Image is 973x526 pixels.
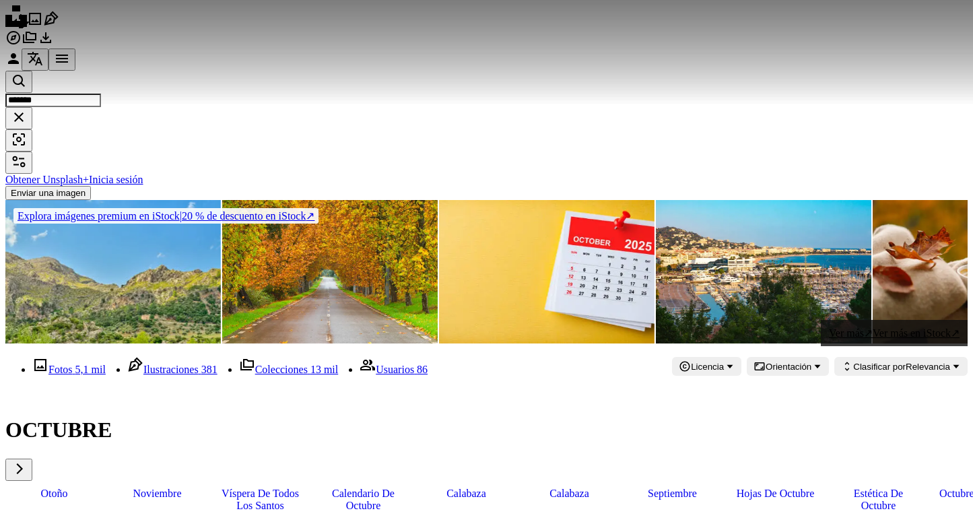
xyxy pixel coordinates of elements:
[5,200,221,343] img: Serra de Tramuntana - Mallorca, Spain
[38,36,54,48] a: Historial de descargas
[5,107,32,129] button: Borrar
[834,357,968,376] button: Clasificar porRelevancia
[127,364,217,375] a: Ilustraciones 381
[5,71,32,93] button: Buscar en Unsplash
[5,459,32,481] button: desplazar lista a la derecha
[5,18,27,29] a: Inicio — Unsplash
[360,364,428,375] a: Usuarios 86
[5,36,22,48] a: Explorar
[239,364,339,375] a: Colecciones 13 mil
[48,48,75,71] button: Menú
[5,418,968,442] h1: OCTUBRE
[853,362,950,372] span: Relevancia
[27,18,43,29] a: Fotos
[821,320,968,346] a: Ver más↗Ver más en iStock↗
[766,362,811,372] span: Orientación
[853,362,906,372] span: Clasificar por
[691,362,724,372] span: Licencia
[32,364,106,375] a: Fotos 5,1 mil
[417,364,428,375] span: 86
[5,129,32,152] button: Búsqueda visual
[829,327,873,339] span: Ver más ↗
[201,364,217,375] span: 381
[222,200,438,343] img: Escena de otoño con carretera en el bosque en Monsanto, Portugal
[747,357,829,376] button: Orientación
[43,18,59,29] a: Ilustraciones
[5,57,22,69] a: Iniciar sesión / Registrarse
[5,200,327,232] a: Explora imágenes premium en iStock|20 % de descuento en iStock↗
[830,481,927,519] a: Estética de octubre
[75,364,106,375] span: 5,1 mil
[5,152,32,174] button: Filtros
[13,208,318,224] div: 20 % de descuento en iStock ↗
[5,481,103,506] a: otoño
[314,481,412,519] a: Calendario de octubre
[310,364,338,375] span: 13 mil
[22,36,38,48] a: Colecciones
[672,357,741,376] button: Licencia
[5,71,968,152] form: Encuentra imágenes en todo el sitio
[211,481,309,519] a: Víspera de Todos los Santos
[5,174,89,185] a: Obtener Unsplash+
[439,200,655,343] img: White Sticky Note With 2025 October Calendar And Red Push Pin On Blue Background
[108,481,206,506] a: Noviembre
[873,327,960,339] span: Ver más en iStock ↗
[89,174,143,185] a: Inicia sesión
[5,186,91,200] button: Enviar una imagen
[727,481,824,506] a: Hojas de octubre
[18,210,182,222] span: Explora imágenes premium en iStock |
[521,481,618,506] a: calabaza
[417,481,515,506] a: Calabaza
[624,481,721,506] a: Septiembre
[656,200,871,343] img: Puerto de Cannes y Marina, Côte d' Azur, Francia
[22,48,48,71] button: Idioma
